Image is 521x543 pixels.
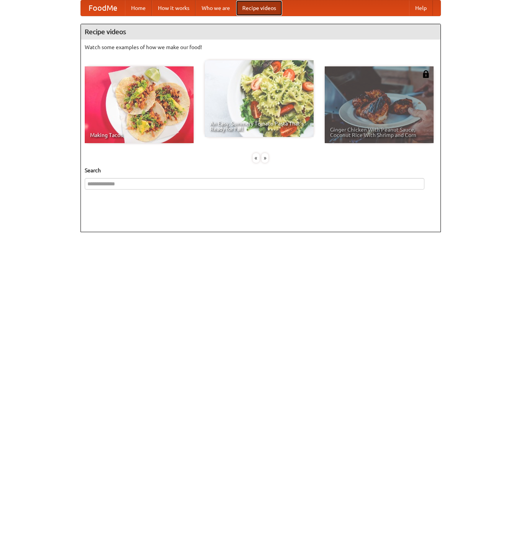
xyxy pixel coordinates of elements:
a: An Easy, Summery Tomato Pasta That's Ready for Fall [205,60,314,137]
span: An Easy, Summery Tomato Pasta That's Ready for Fall [210,121,308,132]
h4: Recipe videos [81,24,440,40]
a: Making Tacos [85,66,194,143]
a: Recipe videos [236,0,282,16]
div: « [253,153,260,163]
img: 483408.png [422,70,430,78]
a: Help [409,0,433,16]
a: How it works [152,0,196,16]
a: Home [125,0,152,16]
a: Who we are [196,0,236,16]
a: FoodMe [81,0,125,16]
h5: Search [85,167,437,174]
p: Watch some examples of how we make our food! [85,43,437,51]
span: Making Tacos [90,132,188,138]
div: » [261,153,268,163]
